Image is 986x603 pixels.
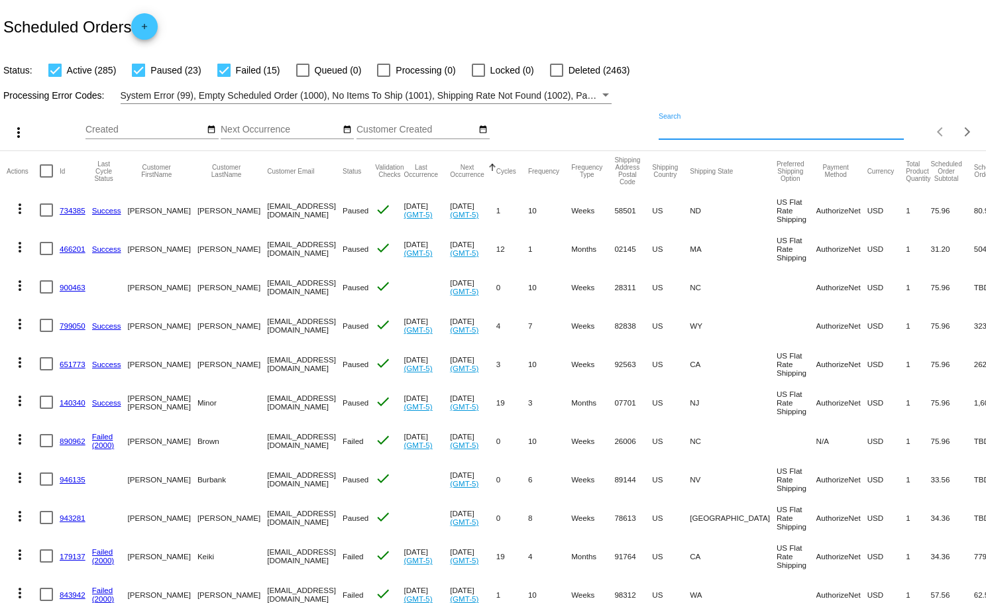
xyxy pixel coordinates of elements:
[528,167,559,175] button: Change sorting for Frequency
[930,345,973,383] mat-cell: 75.96
[930,191,973,229] mat-cell: 75.96
[60,206,85,215] a: 734385
[450,306,496,345] mat-cell: [DATE]
[571,306,614,345] mat-cell: Weeks
[85,125,205,135] input: Created
[197,537,267,575] mat-cell: Keiki
[12,508,28,524] mat-icon: more_vert
[197,306,267,345] mat-cell: [PERSON_NAME]
[207,125,216,135] mat-icon: date_range
[343,398,368,407] span: Paused
[3,13,158,40] h2: Scheduled Orders
[528,383,571,421] mat-cell: 3
[60,437,85,445] a: 890962
[60,245,85,253] a: 466201
[450,345,496,383] mat-cell: [DATE]
[11,125,27,140] mat-icon: more_vert
[128,498,197,537] mat-cell: [PERSON_NAME]
[652,306,690,345] mat-cell: US
[375,470,391,486] mat-icon: check
[92,398,121,407] a: Success
[343,475,368,484] span: Paused
[343,552,364,561] span: Failed
[571,537,614,575] mat-cell: Months
[777,460,816,498] mat-cell: US Flat Rate Shipping
[528,537,571,575] mat-cell: 4
[128,383,197,421] mat-cell: [PERSON_NAME] [PERSON_NAME]
[60,475,85,484] a: 946135
[450,268,496,306] mat-cell: [DATE]
[197,498,267,537] mat-cell: [PERSON_NAME]
[652,268,690,306] mat-cell: US
[906,460,930,498] mat-cell: 1
[496,167,516,175] button: Change sorting for Cycles
[404,556,432,565] a: (GMT-5)
[816,229,867,268] mat-cell: AuthorizeNet
[60,514,85,522] a: 943281
[267,167,314,175] button: Change sorting for CustomerEmail
[450,479,478,488] a: (GMT-5)
[690,460,777,498] mat-cell: NV
[571,268,614,306] mat-cell: Weeks
[60,167,65,175] button: Change sorting for Id
[906,383,930,421] mat-cell: 1
[652,537,690,575] mat-cell: US
[128,421,197,460] mat-cell: [PERSON_NAME]
[496,268,528,306] mat-cell: 0
[867,421,906,460] mat-cell: USD
[396,62,455,78] span: Processing (0)
[528,229,571,268] mat-cell: 1
[450,383,496,421] mat-cell: [DATE]
[571,460,614,498] mat-cell: Weeks
[906,191,930,229] mat-cell: 1
[128,345,197,383] mat-cell: [PERSON_NAME]
[267,345,343,383] mat-cell: [EMAIL_ADDRESS][DOMAIN_NAME]
[867,460,906,498] mat-cell: USD
[92,594,115,603] a: (2000)
[60,321,85,330] a: 799050
[92,586,113,594] a: Failed
[816,306,867,345] mat-cell: AuthorizeNet
[92,556,115,565] a: (2000)
[12,393,28,409] mat-icon: more_vert
[450,229,496,268] mat-cell: [DATE]
[928,119,954,145] button: Previous page
[690,383,777,421] mat-cell: NJ
[571,421,614,460] mat-cell: Weeks
[652,421,690,460] mat-cell: US
[777,345,816,383] mat-cell: US Flat Rate Shipping
[816,268,867,306] mat-cell: AuthorizeNet
[197,421,267,460] mat-cell: Brown
[92,547,113,556] a: Failed
[450,191,496,229] mat-cell: [DATE]
[450,518,478,526] a: (GMT-5)
[450,402,478,411] a: (GMT-5)
[404,594,432,603] a: (GMT-5)
[496,306,528,345] mat-cell: 4
[571,498,614,537] mat-cell: Weeks
[404,345,450,383] mat-cell: [DATE]
[450,210,478,219] a: (GMT-5)
[375,240,391,256] mat-icon: check
[690,421,777,460] mat-cell: NC
[12,316,28,332] mat-icon: more_vert
[450,537,496,575] mat-cell: [DATE]
[343,245,368,253] span: Paused
[496,537,528,575] mat-cell: 19
[690,537,777,575] mat-cell: CA
[7,151,40,191] mat-header-cell: Actions
[571,191,614,229] mat-cell: Weeks
[60,398,85,407] a: 140340
[60,590,85,599] a: 843942
[12,431,28,447] mat-icon: more_vert
[906,229,930,268] mat-cell: 1
[930,268,973,306] mat-cell: 75.96
[450,594,478,603] a: (GMT-5)
[92,321,121,330] a: Success
[528,421,571,460] mat-cell: 10
[614,345,652,383] mat-cell: 92563
[496,498,528,537] mat-cell: 0
[690,345,777,383] mat-cell: CA
[450,460,496,498] mat-cell: [DATE]
[197,345,267,383] mat-cell: [PERSON_NAME]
